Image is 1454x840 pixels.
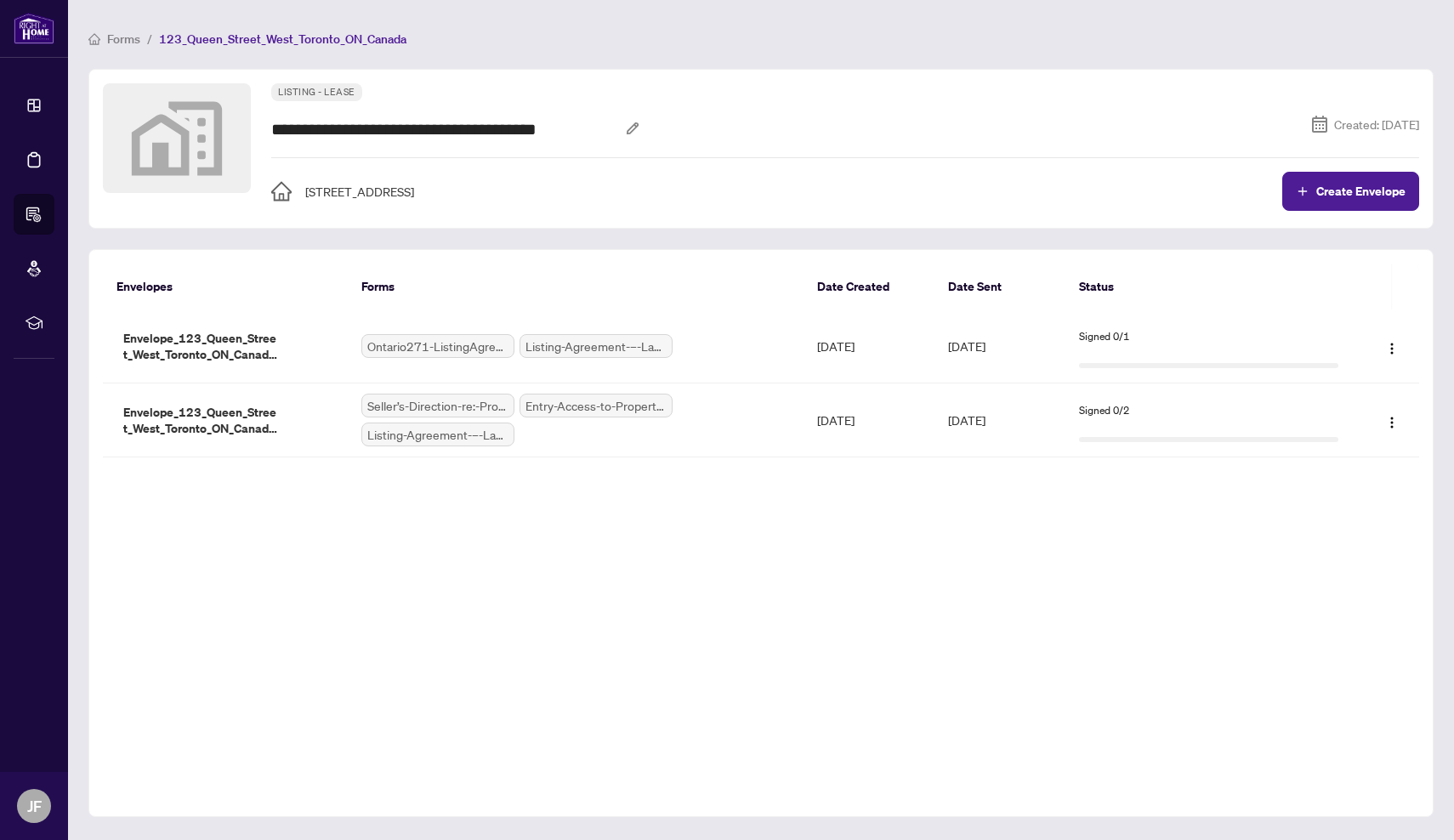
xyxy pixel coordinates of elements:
span: Forms [107,31,140,47]
button: Logo [1378,406,1406,434]
td: [DATE] [804,383,934,457]
td: [DATE] [804,309,934,383]
th: Forms [348,264,804,309]
span: Envelope_123_Queen_Street_West_Toronto_ON_Canada_1759863417366 [116,330,287,363]
th: Envelopes [103,264,348,309]
span: Listing-Agreement-–-Landlord-Designated-Representation-Agreement-Authority-to-Offer-for-Lease.pdf [361,423,514,446]
span: JF [27,794,42,818]
li: / [147,29,152,48]
span: home [88,33,100,45]
img: Logo [1385,342,1399,355]
td: [DATE] [934,383,1065,457]
span: 123_Queen_Street_West_Toronto_ON_Canada [159,31,406,47]
th: Status [1065,264,1352,309]
span: Seller’s-Direction-re:-Property-Offers.pdf [361,394,514,417]
th: Date Created [804,264,934,309]
img: logo [14,13,54,44]
span: Ontario271-ListingAgreement-SellerDesignatedRepresentationAgreement.pdf [361,334,514,358]
button: Create Envelope [1282,172,1419,211]
span: Create Envelope [1316,185,1406,197]
img: Property [103,83,251,193]
span: Envelope_123_Queen_Street_West_Toronto_ON_Canada_1759863994712 [116,404,287,437]
span: Signed 0/2 [1079,403,1129,419]
span: Entry-Access-to-Property-Tenant-Acknowledgement.pdf [520,394,673,417]
span: Signed 0/1 [1079,329,1129,345]
img: Logo [1385,416,1399,429]
span: [STREET_ADDRESS] [305,182,414,201]
span: Listing - Lease [271,83,362,101]
span: Listing-Agreement-–-Landlord-Designated-Representation-Agreement-Authority-to-Offer-for-Lease.pdf [520,334,673,358]
th: Date Sent [934,264,1065,309]
span: Created: [DATE] [1334,115,1419,133]
button: Logo [1378,332,1406,360]
td: [DATE] [934,309,1065,383]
